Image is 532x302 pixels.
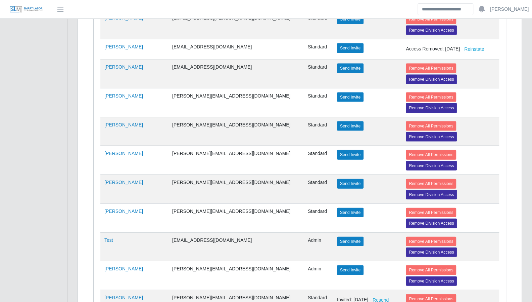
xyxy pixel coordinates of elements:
button: Remove All Permissions [406,150,456,159]
a: [PERSON_NAME] [104,180,143,185]
button: Remove All Permissions [406,179,456,188]
td: [PERSON_NAME][EMAIL_ADDRESS][DOMAIN_NAME] [168,175,304,204]
button: Send Invite [337,265,364,275]
td: Standard [304,203,333,232]
td: Admin [304,232,333,261]
button: Remove All Permissions [406,237,456,246]
td: Admin [304,261,333,290]
td: Standard [304,39,333,60]
td: [EMAIL_ADDRESS][PERSON_NAME][DOMAIN_NAME] [168,10,304,39]
button: Remove All Permissions [406,64,456,73]
td: [PERSON_NAME][EMAIL_ADDRESS][DOMAIN_NAME] [168,203,304,232]
a: [PERSON_NAME] [104,122,143,127]
a: Test [104,237,113,243]
button: Remove Division Access [406,75,457,84]
td: Standard [304,60,333,88]
button: Send Invite [337,179,364,188]
button: Remove All Permissions [406,265,456,275]
button: Remove Division Access [406,26,457,35]
td: [PERSON_NAME][EMAIL_ADDRESS][DOMAIN_NAME] [168,261,304,290]
button: Remove Division Access [406,276,457,286]
td: [PERSON_NAME][EMAIL_ADDRESS][DOMAIN_NAME] [168,146,304,175]
button: Send Invite [337,92,364,102]
button: Remove Division Access [406,219,457,228]
button: Send Invite [337,208,364,217]
button: Remove Division Access [406,190,457,199]
a: [PERSON_NAME] [104,151,143,156]
td: [EMAIL_ADDRESS][DOMAIN_NAME] [168,60,304,88]
button: Remove All Permissions [406,14,456,24]
a: [PERSON_NAME] [104,266,143,271]
a: [PERSON_NAME] [490,6,529,13]
button: Reinstate [460,43,488,55]
td: Standard [304,175,333,204]
button: Send Invite [337,150,364,159]
a: [PERSON_NAME] [104,64,143,70]
button: Remove Division Access [406,132,457,142]
img: SLM Logo [9,6,43,13]
td: Standard [304,146,333,175]
button: Remove Division Access [406,248,457,257]
a: [PERSON_NAME] [104,209,143,214]
td: Standard [304,10,333,39]
input: Search [418,3,473,15]
td: [PERSON_NAME][EMAIL_ADDRESS][DOMAIN_NAME] [168,88,304,117]
button: Send Invite [337,237,364,246]
button: Remove Division Access [406,161,457,171]
button: Send Invite [337,43,364,53]
a: [PERSON_NAME] [104,93,143,99]
button: Send Invite [337,64,364,73]
td: [EMAIL_ADDRESS][DOMAIN_NAME] [168,232,304,261]
td: Standard [304,88,333,117]
td: [PERSON_NAME][EMAIL_ADDRESS][DOMAIN_NAME] [168,117,304,146]
td: Standard [304,117,333,146]
button: Remove Division Access [406,103,457,113]
button: Send Invite [337,121,364,131]
button: Remove All Permissions [406,92,456,102]
span: Access Removed: [DATE] [406,46,488,51]
button: Remove All Permissions [406,208,456,217]
td: [EMAIL_ADDRESS][DOMAIN_NAME] [168,39,304,60]
a: [PERSON_NAME] [104,44,143,49]
button: Send Invite [337,14,364,24]
button: Remove All Permissions [406,121,456,131]
a: [PERSON_NAME] [104,295,143,300]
